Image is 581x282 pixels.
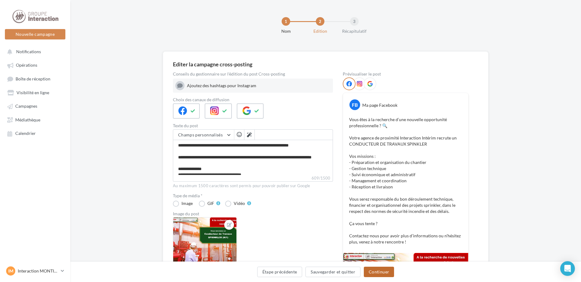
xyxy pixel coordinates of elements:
[266,28,305,34] div: Nom
[343,72,469,76] div: Prévisualiser le post
[178,132,223,137] span: Champs personnalisés
[305,267,360,277] button: Sauvegarder et quitter
[4,73,67,84] a: Boîte de réception
[4,46,64,57] button: Notifications
[173,175,333,182] label: 609/1500
[15,104,37,109] span: Campagnes
[15,131,36,136] span: Calendrier
[187,83,331,89] div: Ajoutez des hashtags pour Instagram
[364,267,394,277] button: Continuer
[350,17,359,26] div: 3
[4,128,67,139] a: Calendrier
[16,76,50,81] span: Boîte de réception
[560,261,575,276] div: Open Intercom Messenger
[18,268,58,274] p: Interaction MONTIGY
[207,201,214,206] div: GIF
[173,183,333,189] div: Au maximum 1500 caractères sont permis pour pouvoir publier sur Google
[4,59,67,70] a: Opérations
[16,90,49,95] span: Visibilité en ligne
[16,63,37,68] span: Opérations
[8,268,13,274] span: IM
[173,130,234,140] button: Champs personnalisés
[173,212,333,216] div: Image du post
[4,114,67,125] a: Médiathèque
[362,102,397,108] div: Ma page Facebook
[349,117,462,245] p: Vous êtes à la recherche d’une nouvelle opportunité professionnelle ? 🔍 Votre agence de proximité...
[282,17,290,26] div: 1
[301,28,340,34] div: Edition
[173,72,333,76] div: Conseils du gestionnaire sur l'édition du post Cross-posting
[181,201,193,206] div: Image
[173,98,333,102] label: Choix des canaux de diffusion
[15,117,40,122] span: Médiathèque
[173,61,252,67] div: Editer la campagne cross-posting
[316,17,324,26] div: 2
[257,267,302,277] button: Étape précédente
[16,49,41,54] span: Notifications
[234,201,245,206] div: Vidéo
[173,124,333,128] label: Texte du post
[349,99,360,110] div: FB
[173,194,333,198] label: Type de média *
[5,265,65,277] a: IM Interaction MONTIGY
[4,87,67,98] a: Visibilité en ligne
[5,29,65,39] button: Nouvelle campagne
[335,28,374,34] div: Récapitulatif
[4,100,67,111] a: Campagnes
